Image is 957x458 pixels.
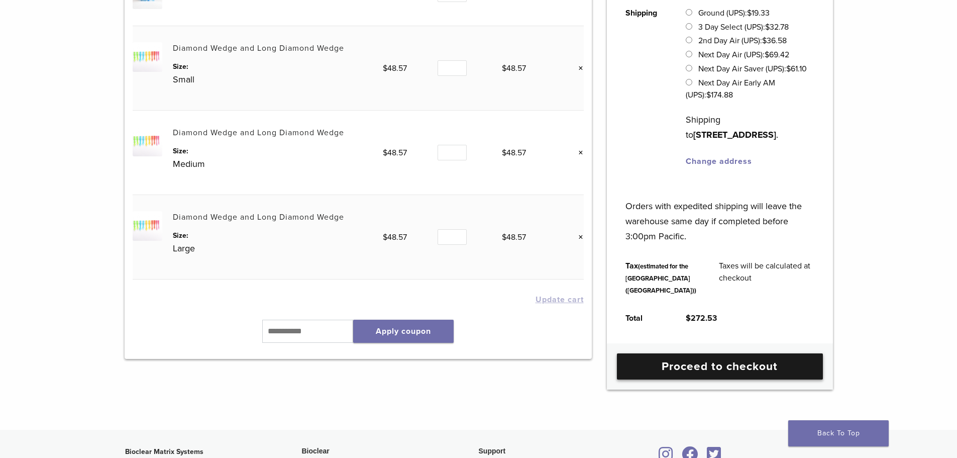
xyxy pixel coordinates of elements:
bdi: 36.58 [762,36,787,46]
a: Diamond Wedge and Long Diamond Wedge [173,43,344,53]
span: Support [479,447,506,455]
button: Apply coupon [353,320,454,343]
bdi: 48.57 [383,63,407,73]
span: $ [762,36,767,46]
small: (estimated for the [GEOGRAPHIC_DATA] ([GEOGRAPHIC_DATA])) [625,262,696,295]
span: $ [383,232,387,242]
bdi: 19.33 [747,8,770,18]
dt: Size: [173,146,383,156]
dt: Size: [173,230,383,241]
p: Orders with expedited shipping will leave the warehouse same day if completed before 3:00pm Pacific. [625,184,814,244]
span: $ [765,22,770,32]
label: Next Day Air Saver (UPS): [698,64,807,74]
span: $ [686,313,691,323]
span: $ [502,63,506,73]
bdi: 48.57 [383,232,407,242]
span: Bioclear [302,447,330,455]
bdi: 272.53 [686,313,717,323]
td: Taxes will be calculated at checkout [708,252,825,304]
img: Diamond Wedge and Long Diamond Wedge [133,211,162,241]
p: Shipping to . [686,112,814,142]
a: Remove this item [571,62,584,75]
label: Next Day Air (UPS): [698,50,789,60]
span: $ [786,64,791,74]
bdi: 48.57 [502,63,526,73]
span: $ [383,63,387,73]
a: Change address [686,156,752,166]
a: Diamond Wedge and Long Diamond Wedge [173,212,344,222]
dt: Size: [173,61,383,72]
bdi: 48.57 [502,232,526,242]
span: $ [765,50,769,60]
bdi: 61.10 [786,64,807,74]
bdi: 48.57 [502,148,526,158]
a: Proceed to checkout [617,353,823,380]
a: Diamond Wedge and Long Diamond Wedge [173,128,344,138]
button: Update cart [536,296,584,304]
bdi: 69.42 [765,50,789,60]
label: Ground (UPS): [698,8,770,18]
p: Medium [173,156,383,171]
p: Large [173,241,383,256]
span: $ [747,8,752,18]
img: Diamond Wedge and Long Diamond Wedge [133,127,162,156]
span: $ [706,90,711,100]
a: Remove this item [571,146,584,159]
label: 3 Day Select (UPS): [698,22,789,32]
img: Diamond Wedge and Long Diamond Wedge [133,42,162,72]
p: Small [173,72,383,87]
span: $ [502,148,506,158]
label: Next Day Air Early AM (UPS): [686,78,775,100]
th: Tax [614,252,708,304]
bdi: 174.88 [706,90,733,100]
label: 2nd Day Air (UPS): [698,36,787,46]
th: Total [614,304,675,332]
a: Back To Top [788,420,889,446]
bdi: 32.78 [765,22,789,32]
span: $ [383,148,387,158]
strong: Bioclear Matrix Systems [125,447,203,456]
strong: [STREET_ADDRESS] [693,129,776,140]
a: Remove this item [571,231,584,244]
bdi: 48.57 [383,148,407,158]
span: $ [502,232,506,242]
